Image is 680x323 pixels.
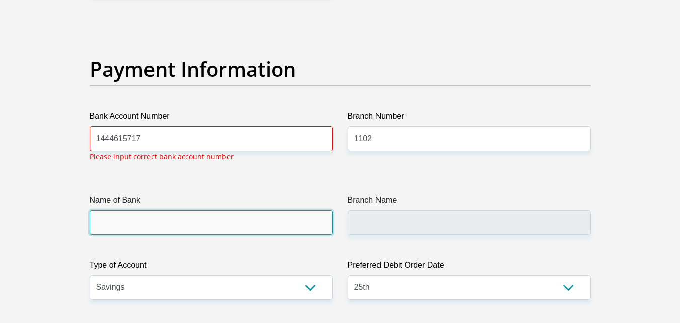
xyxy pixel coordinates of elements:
[348,126,591,151] input: Branch Number
[90,57,591,81] h2: Payment Information
[348,210,591,235] input: Branch Name
[90,110,333,126] label: Bank Account Number
[90,210,333,235] input: Name of Bank
[90,194,333,210] label: Name of Bank
[90,259,333,275] label: Type of Account
[348,194,591,210] label: Branch Name
[348,259,591,275] label: Preferred Debit Order Date
[90,151,234,162] p: Please input correct bank account number
[90,126,333,151] input: Bank Account Number
[348,110,591,126] label: Branch Number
